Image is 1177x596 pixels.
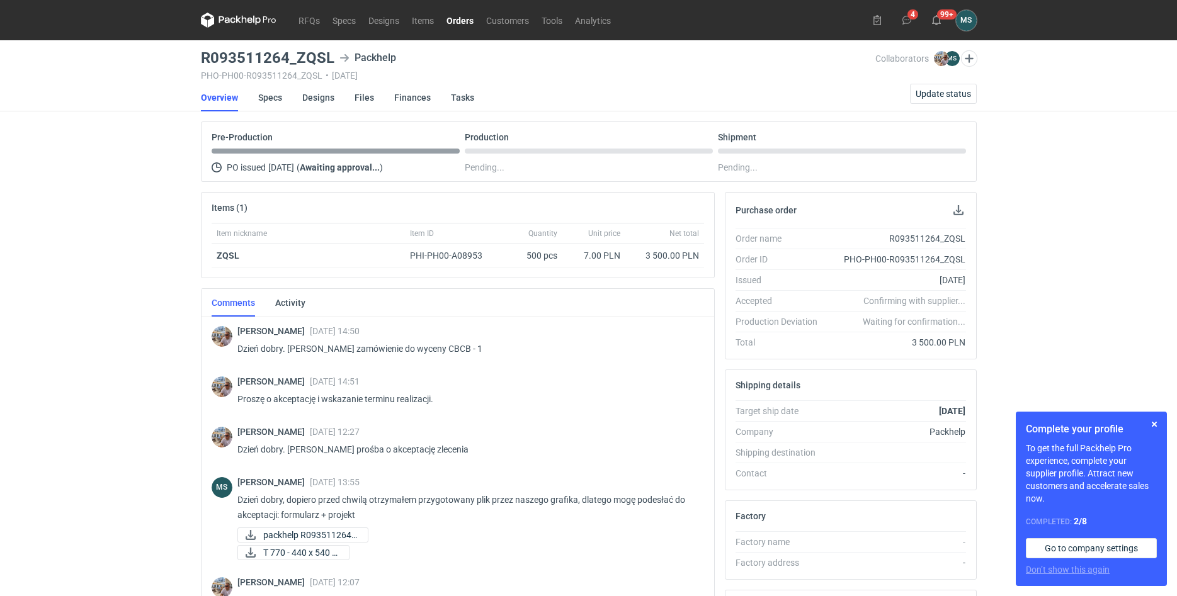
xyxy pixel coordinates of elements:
p: Production [465,132,509,142]
div: [DATE] [827,274,966,286]
a: Analytics [569,13,617,28]
span: Pending... [465,160,504,175]
a: Activity [275,289,305,317]
div: Order ID [736,253,827,266]
div: Company [736,425,827,438]
figcaption: MS [212,477,232,498]
div: Target ship date [736,405,827,417]
strong: Awaiting approval... [300,162,380,172]
span: [DATE] 14:50 [310,326,360,336]
div: R093511264_ZQSL [827,232,966,245]
span: [DATE] 12:27 [310,427,360,437]
div: PHI-PH00-A08953 [410,249,494,262]
div: Michał Sokołowski [956,10,977,31]
p: Dzień dobry. [PERSON_NAME] prośba o akceptację zlecenia [237,442,694,457]
span: Quantity [528,228,557,239]
span: Item nickname [217,228,267,239]
div: PO issued [212,160,460,175]
em: Waiting for confirmation... [863,315,965,328]
button: Don’t show this again [1026,563,1110,576]
a: Comments [212,289,255,317]
p: Pre-Production [212,132,273,142]
span: T 770 - 440 x 540 x... [263,546,339,559]
p: Proszę o akceptację i wskazanie terminu realizacji. [237,391,694,407]
div: 3 500.00 PLN [827,336,966,349]
a: Specs [258,84,282,111]
button: Download PO [951,203,966,218]
a: Orders [440,13,480,28]
span: Item ID [410,228,434,239]
a: Customers [480,13,535,28]
span: ( [297,162,300,172]
p: Dzień dobry. [PERSON_NAME] zamówienie do wyceny CBCB - 1 [237,341,694,356]
h2: Factory [736,511,766,521]
button: Update status [910,84,977,104]
div: Total [736,336,827,349]
div: - [827,556,966,569]
div: Shipping destination [736,446,827,459]
div: Order name [736,232,827,245]
div: Packhelp [827,425,966,438]
span: [PERSON_NAME] [237,477,310,487]
div: Factory name [736,536,827,548]
img: Michał Palasek [212,427,232,447]
a: Tasks [451,84,474,111]
div: PHO-PH00-R093511264_ZQSL [827,253,966,266]
span: Collaborators [875,53,929,64]
h2: Items (1) [212,203,247,213]
a: Tools [535,13,569,28]
span: [DATE] 13:55 [310,477,360,487]
div: Pending... [718,160,966,175]
div: Production Deviation [736,315,827,328]
p: Dzień dobry, dopiero przed chwilą otrzymałem przygotowany plik przez naszego grafika, dlatego mog... [237,492,694,522]
strong: 2 / 8 [1074,516,1087,526]
svg: Packhelp Pro [201,13,276,28]
button: 4 [897,10,917,30]
a: ZQSL [217,250,239,261]
a: T 770 - 440 x 540 x... [237,545,350,560]
div: Accepted [736,295,827,307]
h1: Complete your profile [1026,422,1157,437]
a: Designs [302,84,334,111]
img: Michał Palasek [212,326,232,347]
span: [DATE] 14:51 [310,376,360,386]
span: Net total [669,228,699,239]
h2: Purchase order [736,205,797,215]
span: [PERSON_NAME] [237,577,310,587]
div: 7.00 PLN [567,249,620,262]
span: • [326,70,329,81]
div: T 770 - 440 x 540 x 140 - CASSYS projekt-1.pdf [237,545,350,560]
div: packhelp R093511264_ZQSL 5.9.25.pdf [237,527,363,543]
span: Unit price [588,228,620,239]
span: [DATE] [268,160,294,175]
a: Finances [394,84,431,111]
span: Update status [916,89,971,98]
a: Files [355,84,374,111]
div: Packhelp [339,50,396,65]
div: Issued [736,274,827,286]
span: ) [380,162,383,172]
button: MS [956,10,977,31]
a: Overview [201,84,238,111]
div: Contact [736,467,827,480]
button: 99+ [926,10,947,30]
span: [PERSON_NAME] [237,427,310,437]
span: [PERSON_NAME] [237,326,310,336]
a: packhelp R093511264_... [237,527,368,543]
span: packhelp R093511264_... [263,528,358,542]
div: - [827,536,966,548]
div: Michał Sokołowski [212,477,232,498]
div: PHO-PH00-R093511264_ZQSL [DATE] [201,70,875,81]
button: Edit collaborators [960,50,977,67]
h2: Shipping details [736,380,800,390]
span: [DATE] 12:07 [310,577,360,587]
div: 500 pcs [499,244,562,267]
div: Completed: [1026,515,1157,528]
em: Confirming with supplier... [863,296,965,306]
div: 3 500.00 PLN [630,249,699,262]
a: Designs [362,13,406,28]
div: - [827,467,966,480]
